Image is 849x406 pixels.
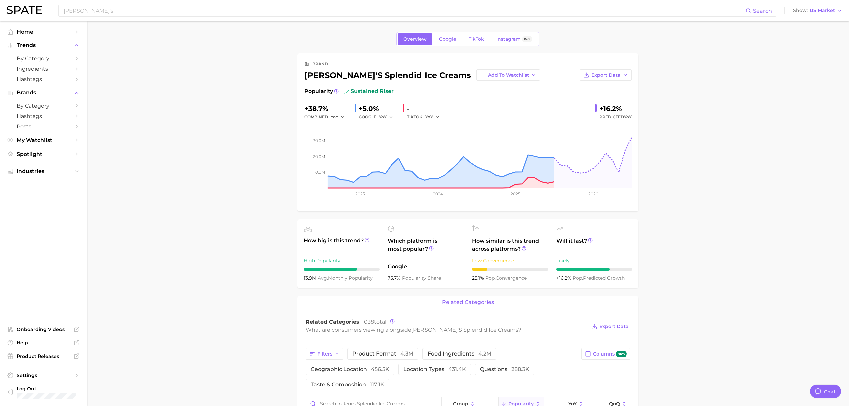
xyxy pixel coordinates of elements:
[304,113,349,121] div: combined
[556,257,632,265] div: Likely
[388,263,464,271] span: Google
[472,275,485,281] span: 25.1%
[488,72,529,78] span: Add to Watchlist
[352,351,413,357] span: product format
[588,191,598,196] tspan: 2026
[304,87,333,95] span: Popularity
[496,36,521,42] span: Instagram
[402,275,441,281] span: popularity share
[5,40,82,50] button: Trends
[306,325,586,334] div: What are consumers viewing alongside ?
[556,268,632,271] div: 7 / 10
[810,9,835,12] span: US Market
[379,113,393,121] button: YoY
[485,275,527,281] span: convergence
[331,113,345,121] button: YoY
[17,151,70,157] span: Spotlight
[5,74,82,84] a: Hashtags
[17,372,70,378] span: Settings
[344,87,394,95] span: sustained riser
[304,268,380,271] div: 7 / 10
[63,5,746,16] input: Search here for a brand, industry, or ingredient
[511,366,529,372] span: 288.3k
[573,275,583,281] abbr: popularity index
[17,326,70,332] span: Onboarding Videos
[428,351,491,357] span: food ingredients
[304,69,540,81] div: [PERSON_NAME]'s splendid ice creams
[304,103,349,114] div: +38.7%
[5,166,82,176] button: Industries
[624,114,632,119] span: YoY
[17,353,70,359] span: Product Releases
[5,149,82,159] a: Spotlight
[17,55,70,62] span: by Category
[5,324,82,334] a: Onboarding Videos
[17,340,70,346] span: Help
[306,319,359,325] span: Related Categories
[359,113,398,121] div: GOOGLE
[480,367,529,372] span: questions
[304,237,380,253] span: How big is this trend?
[407,103,444,114] div: -
[371,366,389,372] span: 456.5k
[304,275,318,281] span: 13.9m
[425,113,440,121] button: YoY
[317,351,332,357] span: Filters
[556,237,632,253] span: Will it last?
[17,168,70,174] span: Industries
[388,237,464,259] span: Which platform is most popular?
[485,275,496,281] abbr: popularity index
[304,257,380,265] div: High Popularity
[311,367,389,372] span: geographic location
[425,114,433,120] span: YoY
[17,113,70,119] span: Hashtags
[524,36,530,42] span: Beta
[599,103,632,114] div: +16.2%
[580,69,632,81] button: Export Data
[5,338,82,348] a: Help
[344,89,349,94] img: sustained riser
[318,275,373,281] span: monthly popularity
[472,257,548,265] div: Low Convergence
[5,384,82,401] a: Log out. Currently logged in with e-mail lynne.stewart@mpgllc.com.
[379,114,387,120] span: YoY
[511,191,520,196] tspan: 2025
[17,42,70,48] span: Trends
[306,348,343,360] button: Filters
[362,319,374,325] span: 1038
[331,114,338,120] span: YoY
[581,348,630,360] button: Columnsnew
[573,275,625,281] span: predicted growth
[5,27,82,37] a: Home
[433,33,462,45] a: Google
[469,36,484,42] span: TikTok
[491,33,538,45] a: InstagramBeta
[442,299,494,305] span: related categories
[17,29,70,35] span: Home
[403,36,427,42] span: Overview
[5,64,82,74] a: Ingredients
[753,8,772,14] span: Search
[355,191,365,196] tspan: 2023
[388,275,402,281] span: 75.7%
[472,268,548,271] div: 2 / 10
[616,351,627,357] span: new
[17,76,70,82] span: Hashtags
[17,123,70,130] span: Posts
[403,367,466,372] span: location types
[398,33,432,45] a: Overview
[407,113,444,121] div: TIKTOK
[5,370,82,380] a: Settings
[312,60,328,68] div: brand
[17,66,70,72] span: Ingredients
[400,350,413,357] span: 4.3m
[362,319,386,325] span: total
[476,69,540,81] button: Add to Watchlist
[448,366,466,372] span: 431.4k
[318,275,328,281] abbr: average
[311,382,384,387] span: taste & composition
[17,386,81,392] span: Log Out
[590,322,630,331] button: Export Data
[463,33,490,45] a: TikTok
[17,103,70,109] span: by Category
